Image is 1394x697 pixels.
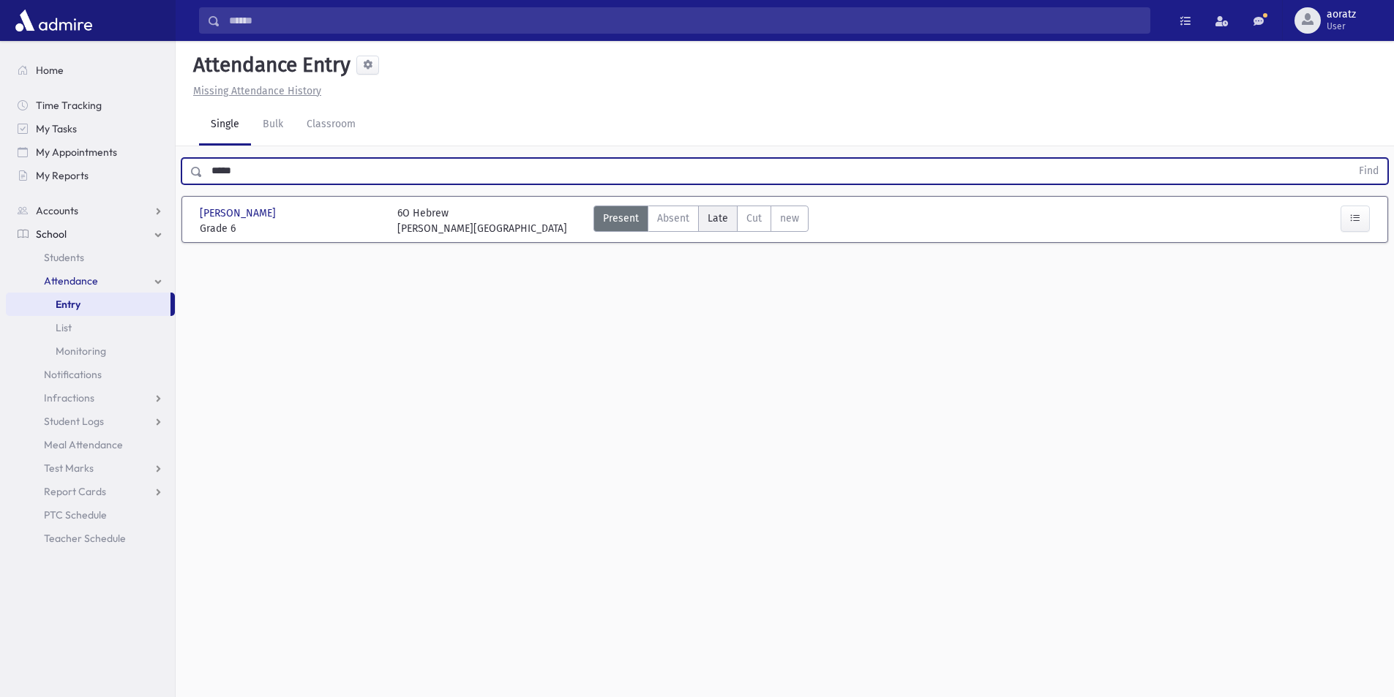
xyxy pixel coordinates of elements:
div: AttTypes [593,206,809,236]
a: Missing Attendance History [187,85,321,97]
a: My Reports [6,164,175,187]
span: new [780,211,799,226]
a: PTC Schedule [6,503,175,527]
a: My Tasks [6,117,175,140]
a: Bulk [251,105,295,146]
span: Attendance [44,274,98,287]
a: Attendance [6,269,175,293]
a: Entry [6,293,170,316]
span: Test Marks [44,461,94,475]
a: Single [199,105,251,146]
span: User [1327,20,1356,32]
span: Student Logs [44,415,104,428]
span: List [56,321,72,334]
a: List [6,316,175,339]
span: School [36,227,67,241]
u: Missing Attendance History [193,85,321,97]
a: Teacher Schedule [6,527,175,550]
a: Accounts [6,199,175,222]
span: [PERSON_NAME] [200,206,279,221]
span: Monitoring [56,344,106,358]
span: Infractions [44,391,94,404]
a: School [6,222,175,246]
span: aoratz [1327,9,1356,20]
a: Classroom [295,105,367,146]
a: Time Tracking [6,94,175,117]
span: My Reports [36,169,89,182]
span: Absent [657,211,689,226]
a: Infractions [6,386,175,410]
span: Students [44,251,84,264]
span: Report Cards [44,485,106,498]
a: My Appointments [6,140,175,164]
a: Students [6,246,175,269]
span: Present [603,211,639,226]
a: Meal Attendance [6,433,175,456]
input: Search [220,7,1150,34]
img: AdmirePro [12,6,96,35]
button: Find [1350,159,1387,184]
a: Notifications [6,363,175,386]
a: Student Logs [6,410,175,433]
div: 6O Hebrew [PERSON_NAME][GEOGRAPHIC_DATA] [397,206,567,236]
a: Home [6,59,175,82]
span: Meal Attendance [44,438,123,451]
span: Entry [56,298,80,311]
a: Report Cards [6,480,175,503]
span: PTC Schedule [44,508,107,521]
a: Test Marks [6,456,175,480]
span: Teacher Schedule [44,532,126,545]
span: Home [36,64,64,77]
span: Late [708,211,728,226]
span: Accounts [36,204,78,217]
h5: Attendance Entry [187,53,351,78]
span: My Tasks [36,122,77,135]
a: Monitoring [6,339,175,363]
span: My Appointments [36,146,117,159]
span: Grade 6 [200,221,383,236]
span: Time Tracking [36,99,102,112]
span: Notifications [44,368,102,381]
span: Cut [746,211,762,226]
